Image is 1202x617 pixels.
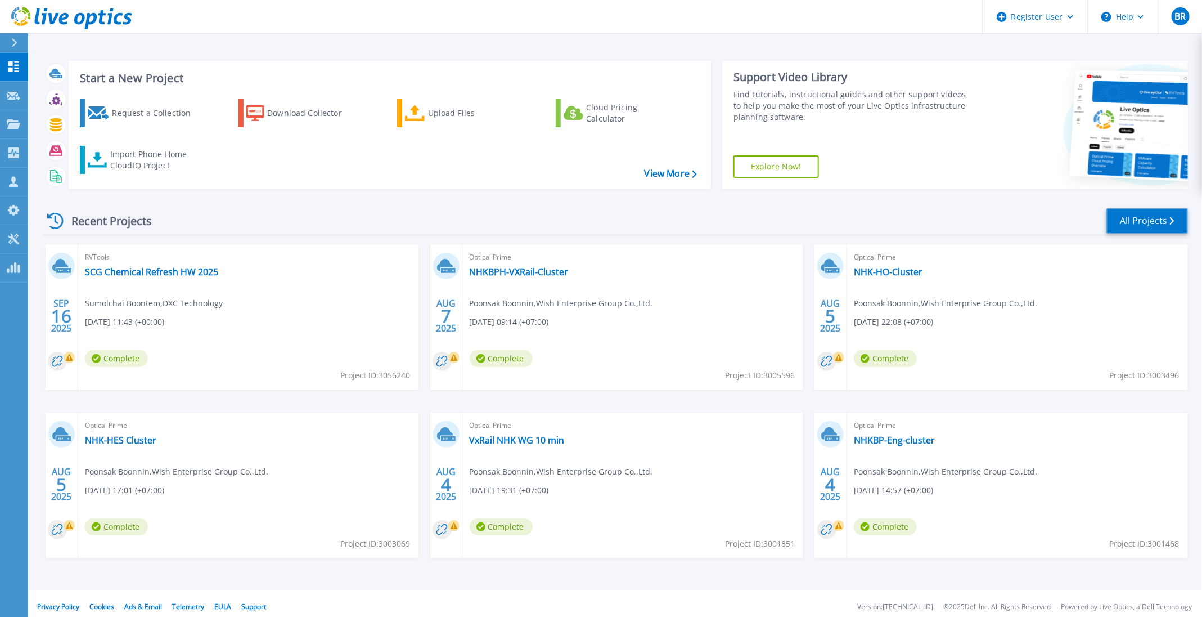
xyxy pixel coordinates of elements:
a: NHK-HO-Cluster [854,266,922,278]
a: Ads & Email [124,602,162,611]
a: Upload Files [397,99,523,127]
a: NHKBP-Eng-cluster [854,435,935,446]
span: 4 [441,480,451,489]
span: Poonsak Boonnin , Wish Enterprise Group Co.,Ltd. [85,466,268,478]
span: Sumolchai Boontem , DXC Technology [85,297,223,310]
div: AUG 2025 [820,464,841,505]
span: Project ID: 3003496 [1110,369,1180,382]
a: Support [241,602,266,611]
span: [DATE] 17:01 (+07:00) [85,484,164,497]
a: Request a Collection [80,99,205,127]
a: Download Collector [238,99,364,127]
h3: Start a New Project [80,72,696,84]
span: 5 [826,311,836,321]
a: SCG Chemical Refresh HW 2025 [85,266,218,278]
span: Project ID: 3003069 [341,538,411,550]
div: AUG 2025 [820,296,841,337]
a: All Projects [1106,208,1188,234]
a: Cookies [89,602,114,611]
span: 16 [51,311,71,321]
span: Complete [470,518,533,535]
span: [DATE] 14:57 (+07:00) [854,484,933,497]
span: Complete [854,518,917,535]
span: Project ID: 3056240 [341,369,411,382]
div: Upload Files [428,102,518,124]
div: Find tutorials, instructional guides and other support videos to help you make the most of your L... [733,89,973,123]
span: BR [1174,12,1186,21]
span: Optical Prime [470,251,797,263]
span: [DATE] 19:31 (+07:00) [470,484,549,497]
span: Poonsak Boonnin , Wish Enterprise Group Co.,Ltd. [470,297,653,310]
span: RVTools [85,251,412,263]
div: Support Video Library [733,70,973,84]
span: 4 [826,480,836,489]
span: Optical Prime [470,419,797,432]
div: AUG 2025 [435,296,457,337]
span: Complete [85,518,148,535]
span: Complete [470,350,533,367]
span: [DATE] 22:08 (+07:00) [854,316,933,328]
a: EULA [214,602,231,611]
div: Cloud Pricing Calculator [586,102,676,124]
span: Poonsak Boonnin , Wish Enterprise Group Co.,Ltd. [470,466,653,478]
a: NHKBPH-VXRail-Cluster [470,266,569,278]
div: AUG 2025 [435,464,457,505]
span: Optical Prime [854,419,1181,432]
div: AUG 2025 [51,464,72,505]
a: Explore Now! [733,155,819,178]
span: Complete [85,350,148,367]
span: Project ID: 3001468 [1110,538,1180,550]
span: 7 [441,311,451,321]
span: [DATE] 09:14 (+07:00) [470,316,549,328]
a: Privacy Policy [37,602,79,611]
span: Optical Prime [85,419,412,432]
div: SEP 2025 [51,296,72,337]
span: Project ID: 3005596 [725,369,795,382]
span: Project ID: 3001851 [725,538,795,550]
span: Complete [854,350,917,367]
span: 5 [56,480,66,489]
a: VxRail NHK WG 10 min [470,435,565,446]
li: © 2025 Dell Inc. All Rights Reserved [943,603,1051,611]
a: Cloud Pricing Calculator [556,99,681,127]
a: NHK-HES Cluster [85,435,156,446]
a: Telemetry [172,602,204,611]
li: Version: [TECHNICAL_ID] [857,603,933,611]
span: Poonsak Boonnin , Wish Enterprise Group Co.,Ltd. [854,466,1037,478]
div: Import Phone Home CloudIQ Project [110,149,198,171]
span: Poonsak Boonnin , Wish Enterprise Group Co.,Ltd. [854,297,1037,310]
div: Recent Projects [43,207,167,235]
span: [DATE] 11:43 (+00:00) [85,316,164,328]
div: Download Collector [267,102,357,124]
div: Request a Collection [112,102,202,124]
a: View More [645,168,697,179]
li: Powered by Live Optics, a Dell Technology [1061,603,1192,611]
span: Optical Prime [854,251,1181,263]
